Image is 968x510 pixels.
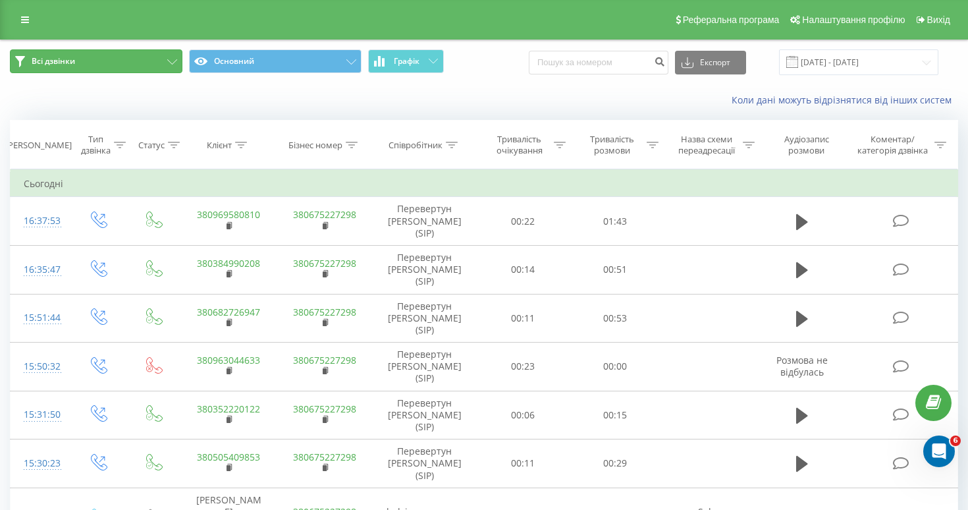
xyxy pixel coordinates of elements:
[950,436,961,446] span: 6
[732,94,958,106] a: Коли дані можуть відрізнятися вiд інших систем
[138,140,165,151] div: Статус
[293,403,356,415] a: 380675227298
[373,439,476,488] td: Перевертун [PERSON_NAME] (SIP)
[389,140,443,151] div: Співробітник
[373,391,476,439] td: Перевертун [PERSON_NAME] (SIP)
[197,306,260,318] a: 380682726947
[476,343,568,391] td: 00:23
[10,49,182,73] button: Всі дзвінки
[569,197,661,246] td: 01:43
[569,391,661,439] td: 00:15
[581,134,643,156] div: Тривалість розмови
[197,354,260,366] a: 380963044633
[293,257,356,269] a: 380675227298
[189,49,362,73] button: Основний
[293,451,356,463] a: 380675227298
[776,354,828,378] span: Розмова не відбулась
[24,451,56,476] div: 15:30:23
[854,134,931,156] div: Коментар/категорія дзвінка
[207,140,232,151] div: Клієнт
[923,436,955,467] iframe: Intercom live chat
[394,57,419,66] span: Графік
[11,171,958,197] td: Сьогодні
[489,134,551,156] div: Тривалість очікування
[293,354,356,366] a: 380675227298
[674,134,739,156] div: Назва схеми переадресації
[81,134,111,156] div: Тип дзвінка
[683,14,780,25] span: Реферальна програма
[770,134,844,156] div: Аудіозапис розмови
[569,439,661,488] td: 00:29
[373,294,476,343] td: Перевертун [PERSON_NAME] (SIP)
[373,197,476,246] td: Перевертун [PERSON_NAME] (SIP)
[373,343,476,391] td: Перевертун [PERSON_NAME] (SIP)
[569,343,661,391] td: 00:00
[569,245,661,294] td: 00:51
[569,294,661,343] td: 00:53
[927,14,950,25] span: Вихід
[5,140,72,151] div: [PERSON_NAME]
[802,14,905,25] span: Налаштування профілю
[293,208,356,221] a: 380675227298
[476,391,568,439] td: 00:06
[32,56,75,67] span: Всі дзвінки
[476,439,568,488] td: 00:11
[368,49,444,73] button: Графік
[24,257,56,283] div: 16:35:47
[24,354,56,380] div: 15:50:32
[675,51,746,74] button: Експорт
[197,208,260,221] a: 380969580810
[476,294,568,343] td: 00:11
[476,245,568,294] td: 00:14
[197,451,260,463] a: 380505409853
[293,306,356,318] a: 380675227298
[288,140,342,151] div: Бізнес номер
[24,305,56,331] div: 15:51:44
[24,402,56,428] div: 15:31:50
[197,403,260,415] a: 380352220122
[197,257,260,269] a: 380384990208
[373,245,476,294] td: Перевертун [PERSON_NAME] (SIP)
[24,208,56,234] div: 16:37:53
[476,197,568,246] td: 00:22
[529,51,668,74] input: Пошук за номером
